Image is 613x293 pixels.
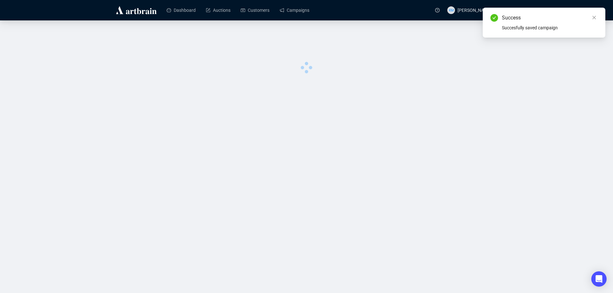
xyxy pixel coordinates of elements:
a: Customers [241,2,269,18]
div: Open Intercom Messenger [591,271,607,287]
a: Close [591,14,598,21]
div: Succesfully saved campaign [502,24,598,31]
span: [PERSON_NAME] [458,8,492,13]
span: check-circle [490,14,498,22]
a: Campaigns [280,2,309,18]
span: close [592,15,596,20]
a: Dashboard [167,2,196,18]
span: question-circle [435,8,440,12]
div: Success [502,14,598,22]
span: KM [449,7,454,13]
a: Auctions [206,2,231,18]
img: logo [115,5,158,15]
